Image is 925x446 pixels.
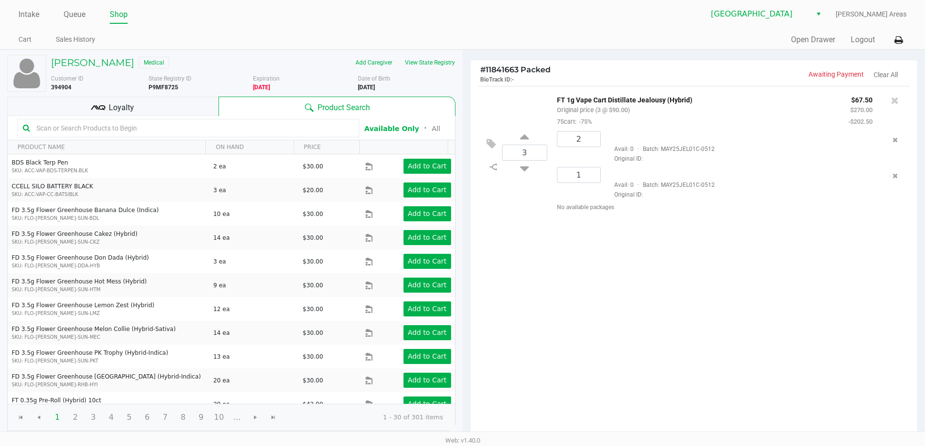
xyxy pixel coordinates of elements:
[8,368,209,392] td: FD 3.5g Flower Greenhouse [GEOGRAPHIC_DATA] (Hybrid-Indica)
[512,76,514,83] span: -
[51,57,134,68] h5: [PERSON_NAME]
[8,140,205,154] th: PRODUCT NAME
[17,413,25,421] span: Go to the first page
[252,413,259,421] span: Go to the next page
[557,203,903,212] div: No available packages
[303,377,323,384] span: $30.00
[303,187,323,194] span: $20.00
[408,233,447,241] app-button-loader: Add to Cart
[192,408,210,427] span: Page 9
[408,352,447,360] app-button-loader: Add to Cart
[30,408,48,427] span: Go to the previous page
[12,310,205,317] p: SKU: FLO-[PERSON_NAME]-SUN-LMZ
[557,94,834,104] p: FT 1g Vape Cart Distillate Jealousy (Hybrid)
[404,373,451,388] button: Add to Cart
[209,392,298,416] td: 20 ea
[851,34,875,46] button: Logout
[110,8,128,21] a: Shop
[12,381,205,388] p: SKU: FLO-[PERSON_NAME]-RHB-HYI
[12,215,205,222] p: SKU: FLO-[PERSON_NAME]-SUN-BDL
[419,124,432,133] span: ᛫
[445,437,480,444] span: Web: v1.40.0
[303,330,323,336] span: $30.00
[56,33,95,46] a: Sales History
[8,321,209,345] td: FD 3.5g Flower Greenhouse Melon Collie (Hybrid-Sativa)
[634,146,643,152] span: ·
[303,282,323,289] span: $30.00
[33,121,354,135] input: Scan or Search Products to Begin
[8,273,209,297] td: FD 3.5g Flower Greenhouse Hot Mess (Hybrid)
[404,325,451,340] button: Add to Cart
[139,57,169,68] span: Medical
[303,258,323,265] span: $30.00
[149,75,191,82] span: State Registry ID
[711,8,806,20] span: [GEOGRAPHIC_DATA]
[608,154,873,163] span: Original ID:
[12,357,205,364] p: SKU: FLO-[PERSON_NAME]-SUN-PKT
[8,226,209,249] td: FD 3.5g Flower Greenhouse Cakez (Hybrid)
[408,400,447,408] app-button-loader: Add to Cart
[294,140,360,154] th: PRICE
[209,297,298,321] td: 12 ea
[608,146,715,152] span: Avail: 0 Batch: MAY25JEL01C-0512
[432,124,440,134] button: All
[303,163,323,170] span: $30.00
[850,106,873,114] small: $270.00
[480,76,512,83] span: BioTrack ID:
[408,162,447,170] app-button-loader: Add to Cart
[408,257,447,265] app-button-loader: Add to Cart
[557,106,630,114] small: Original price (3 @ $90.00)
[404,230,451,245] button: Add to Cart
[209,202,298,226] td: 10 ea
[18,33,32,46] a: Cart
[253,84,270,91] b: Medical card expired
[264,408,283,427] span: Go to the last page
[102,408,120,427] span: Page 4
[246,408,265,427] span: Go to the next page
[408,210,447,217] app-button-loader: Add to Cart
[8,249,209,273] td: FD 3.5g Flower Greenhouse Don Dada (Hybrid)
[12,262,205,269] p: SKU: FLO-[PERSON_NAME]-DDA-HYB
[209,321,298,345] td: 14 ea
[404,206,451,221] button: Add to Cart
[303,401,323,408] span: $42.00
[303,306,323,313] span: $30.00
[404,301,451,316] button: Add to Cart
[156,408,174,427] span: Page 7
[303,353,323,360] span: $30.00
[848,118,873,125] small: -$202.50
[399,55,455,70] button: View State Registry
[174,408,192,427] span: Page 8
[209,154,298,178] td: 2 ea
[303,234,323,241] span: $30.00
[404,278,451,293] button: Add to Cart
[84,408,102,427] span: Page 3
[485,161,502,173] inline-svg: Split item qty to new line
[51,84,71,91] b: 394904
[404,254,451,269] button: Add to Cart
[848,94,873,104] p: $67.50
[205,140,293,154] th: ON HAND
[694,69,864,80] p: Awaiting Payment
[404,159,451,174] button: Add to Cart
[480,65,551,74] span: 11841663 Packed
[408,376,447,384] app-button-loader: Add to Cart
[557,118,592,125] small: 75cart:
[48,408,67,427] span: Page 1
[12,167,205,174] p: SKU: ACC-VAP-BDS-TERPEN-BLK
[404,396,451,412] button: Add to Cart
[209,273,298,297] td: 9 ea
[8,154,209,178] td: BDS Black Terp Pen
[608,182,715,188] span: Avail: 0 Batch: MAY25JEL01C-0512
[874,70,898,80] button: Clear All
[253,75,280,82] span: Expiration
[889,131,902,149] button: Remove the package from the orderLine
[12,238,205,246] p: SKU: FLO-[PERSON_NAME]-SUN-CKZ
[791,34,835,46] button: Open Drawer
[290,413,443,422] kendo-pager-info: 1 - 30 of 301 items
[408,329,447,336] app-button-loader: Add to Cart
[8,345,209,368] td: FD 3.5g Flower Greenhouse PK Trophy (Hybrid-Indica)
[64,8,85,21] a: Queue
[209,345,298,368] td: 13 ea
[349,55,399,70] button: Add Caregiver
